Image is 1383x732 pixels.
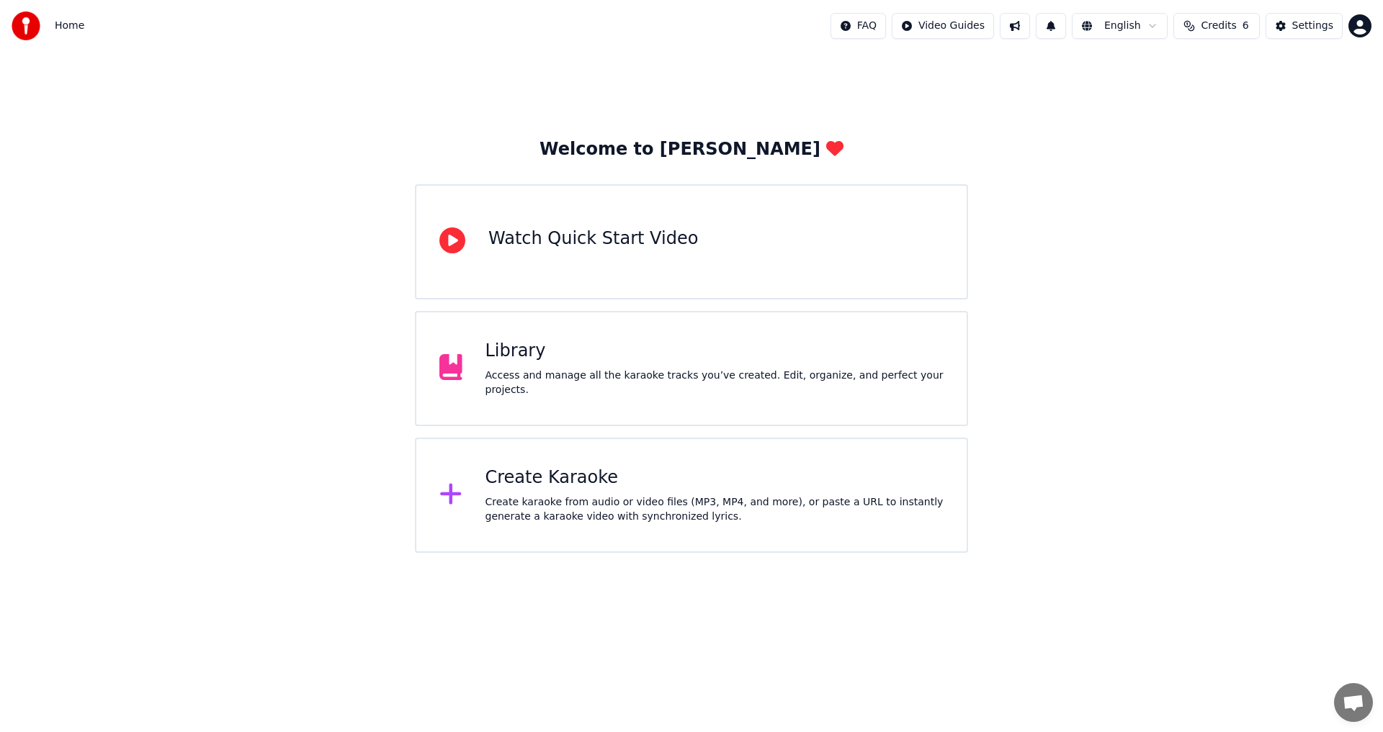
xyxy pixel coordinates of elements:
button: Settings [1266,13,1343,39]
div: Create karaoke from audio or video files (MP3, MP4, and more), or paste a URL to instantly genera... [485,495,944,524]
span: Credits [1201,19,1236,33]
span: Home [55,19,84,33]
div: Create Karaoke [485,466,944,489]
button: FAQ [831,13,886,39]
div: Library [485,340,944,363]
div: Settings [1292,19,1333,33]
button: Credits6 [1173,13,1260,39]
div: Access and manage all the karaoke tracks you’ve created. Edit, organize, and perfect your projects. [485,369,944,397]
div: Watch Quick Start Video [488,227,698,250]
button: Video Guides [892,13,994,39]
div: Welcome to [PERSON_NAME] [540,138,843,161]
a: Open chat [1334,683,1373,722]
span: 6 [1243,19,1249,33]
img: youka [12,12,40,40]
nav: breadcrumb [55,19,84,33]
